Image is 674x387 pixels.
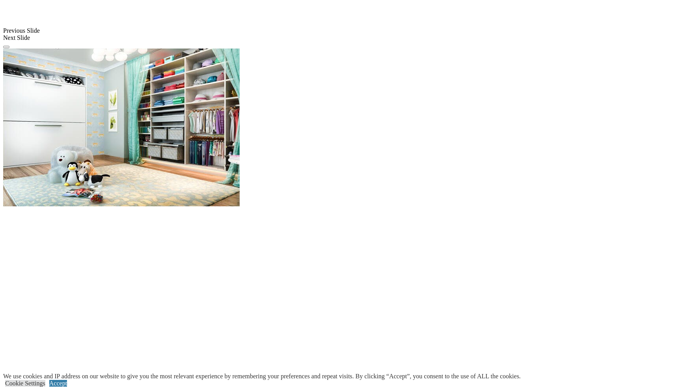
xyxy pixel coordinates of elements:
[49,380,67,387] a: Accept
[3,34,671,41] div: Next Slide
[5,380,45,387] a: Cookie Settings
[3,49,240,206] img: Banner for mobile view
[3,46,9,48] button: Click here to pause slide show
[3,373,521,380] div: We use cookies and IP address on our website to give you the most relevant experience by remember...
[3,27,671,34] div: Previous Slide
